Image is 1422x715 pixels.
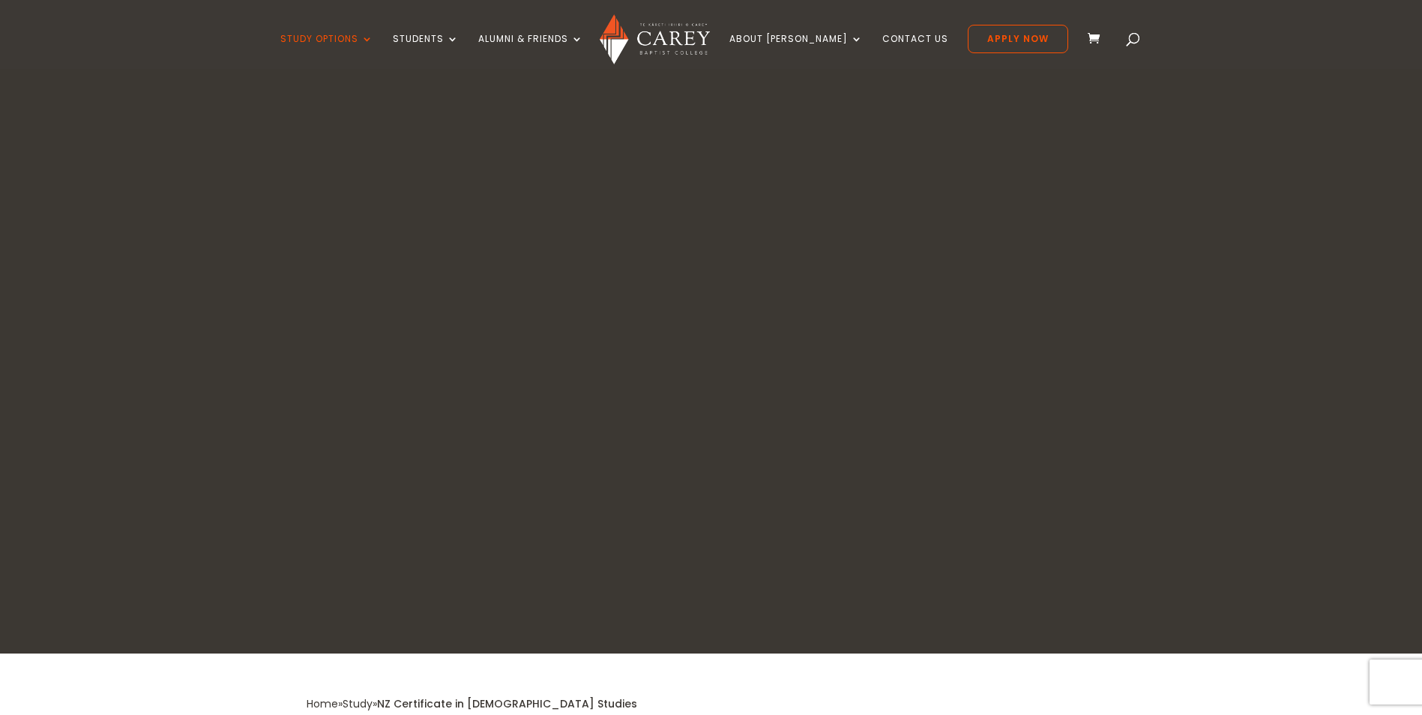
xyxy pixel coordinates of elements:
a: About [PERSON_NAME] [729,34,863,69]
span: » » [307,696,637,711]
span: NZ Certificate in [DEMOGRAPHIC_DATA] Studies [377,696,637,711]
a: Students [393,34,459,69]
a: Study [343,696,373,711]
a: Study Options [280,34,373,69]
a: Contact Us [882,34,948,69]
a: Home [307,696,338,711]
a: Alumni & Friends [478,34,583,69]
a: Apply Now [968,25,1068,53]
img: Carey Baptist College [600,14,710,64]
